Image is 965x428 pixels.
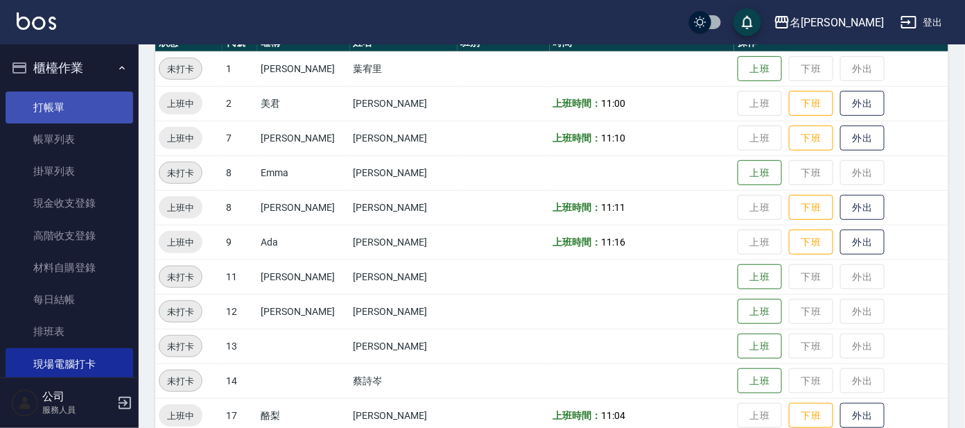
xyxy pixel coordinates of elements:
button: 外出 [840,195,885,221]
td: 1 [223,51,257,86]
td: 13 [223,329,257,363]
td: [PERSON_NAME] [257,190,349,225]
button: 下班 [789,230,833,255]
button: 上班 [738,368,782,394]
td: [PERSON_NAME] [350,121,458,155]
td: [PERSON_NAME] [350,190,458,225]
a: 現金收支登錄 [6,187,133,219]
a: 打帳單 [6,92,133,123]
td: [PERSON_NAME] [350,294,458,329]
img: Logo [17,12,56,30]
span: 11:16 [602,237,626,248]
td: 7 [223,121,257,155]
a: 帳單列表 [6,123,133,155]
button: 外出 [840,91,885,117]
span: 11:11 [602,202,626,213]
td: [PERSON_NAME] [257,51,349,86]
a: 高階收支登錄 [6,220,133,252]
h5: 公司 [42,390,113,404]
td: Ada [257,225,349,259]
td: 蔡詩岑 [350,363,458,398]
td: [PERSON_NAME] [350,155,458,190]
div: 名[PERSON_NAME] [790,14,884,31]
button: save [733,8,761,36]
button: 外出 [840,126,885,151]
button: 下班 [789,91,833,117]
button: 櫃檯作業 [6,50,133,86]
td: [PERSON_NAME] [350,329,458,363]
td: 葉宥里 [350,51,458,86]
span: 未打卡 [159,166,202,180]
td: 12 [223,294,257,329]
td: [PERSON_NAME] [257,294,349,329]
td: [PERSON_NAME] [350,259,458,294]
span: 上班中 [159,131,202,146]
span: 上班中 [159,235,202,250]
span: 11:10 [602,132,626,144]
button: 上班 [738,334,782,359]
span: 上班中 [159,96,202,111]
td: [PERSON_NAME] [350,86,458,121]
td: [PERSON_NAME] [350,225,458,259]
td: 8 [223,155,257,190]
button: 下班 [789,195,833,221]
span: 未打卡 [159,374,202,388]
span: 上班中 [159,409,202,423]
a: 排班表 [6,316,133,348]
p: 服務人員 [42,404,113,416]
a: 材料自購登錄 [6,252,133,284]
td: 8 [223,190,257,225]
td: 美君 [257,86,349,121]
b: 上班時間： [553,237,602,248]
b: 上班時間： [553,410,602,421]
a: 掛單列表 [6,155,133,187]
a: 現場電腦打卡 [6,348,133,380]
button: 上班 [738,299,782,325]
span: 未打卡 [159,270,202,284]
td: 9 [223,225,257,259]
span: 未打卡 [159,62,202,76]
span: 11:04 [602,410,626,421]
span: 上班中 [159,200,202,215]
td: [PERSON_NAME] [257,259,349,294]
b: 上班時間： [553,202,602,213]
a: 每日結帳 [6,284,133,316]
button: 登出 [895,10,948,35]
img: Person [11,389,39,417]
b: 上班時間： [553,132,602,144]
td: Emma [257,155,349,190]
span: 未打卡 [159,339,202,354]
span: 11:00 [602,98,626,109]
button: 外出 [840,230,885,255]
button: 上班 [738,56,782,82]
td: 2 [223,86,257,121]
td: 11 [223,259,257,294]
td: 14 [223,363,257,398]
b: 上班時間： [553,98,602,109]
button: 上班 [738,264,782,290]
span: 未打卡 [159,305,202,319]
button: 名[PERSON_NAME] [768,8,889,37]
button: 上班 [738,160,782,186]
button: 下班 [789,126,833,151]
td: [PERSON_NAME] [257,121,349,155]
